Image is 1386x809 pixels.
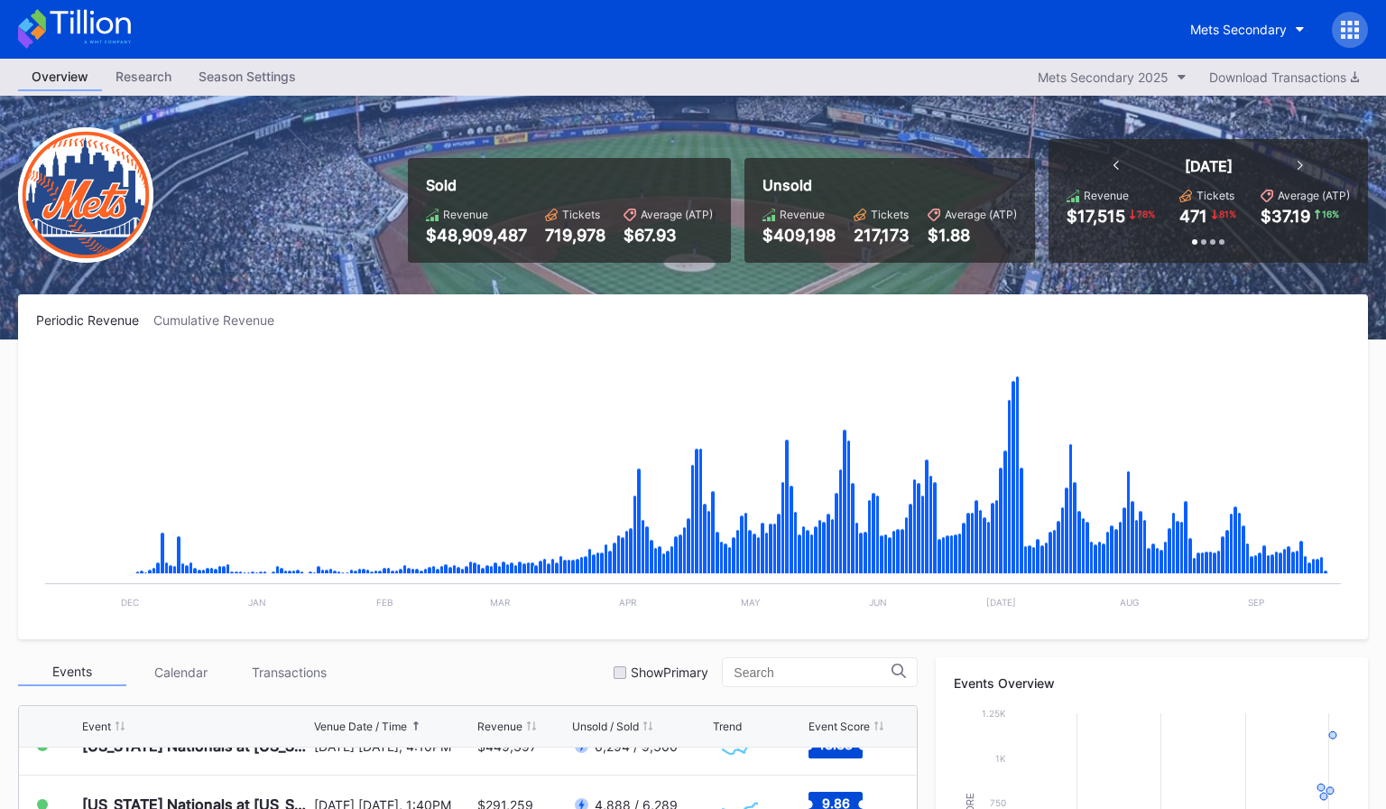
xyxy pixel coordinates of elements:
img: New-York-Mets-Transparent.png [18,127,153,263]
div: Event Score [808,720,870,733]
div: $1.88 [928,226,1017,245]
div: Tickets [1197,189,1234,202]
text: Mar [490,597,511,608]
div: $37.19 [1261,207,1310,226]
div: $17,515 [1067,207,1125,226]
text: Jun [869,597,887,608]
text: [DATE] [986,597,1016,608]
div: Download Transactions [1209,70,1359,85]
a: Research [102,63,185,91]
div: Calendar [126,658,235,686]
div: Events [18,658,126,686]
div: [DATE] [1185,157,1233,175]
div: Mets Secondary 2025 [1038,70,1169,85]
text: Aug [1120,597,1139,608]
a: Overview [18,63,102,91]
text: Dec [121,597,139,608]
text: Jan [248,597,266,608]
text: Apr [619,597,637,608]
a: Season Settings [185,63,310,91]
div: Tickets [562,208,600,221]
div: Events Overview [954,675,1350,691]
text: 1k [995,753,1006,764]
div: Trend [713,720,742,733]
div: $48,909,487 [426,226,527,245]
div: Periodic Revenue [36,312,153,328]
div: Revenue [780,208,825,221]
div: Average (ATP) [1278,189,1350,202]
button: Download Transactions [1200,65,1368,89]
div: Research [102,63,185,89]
div: 16 % [1320,207,1341,221]
div: 78 % [1135,207,1157,221]
div: Mets Secondary [1190,22,1287,37]
div: Event [82,720,111,733]
div: Revenue [477,720,522,733]
div: Average (ATP) [945,208,1017,221]
svg: Chart title [36,350,1350,621]
div: Average (ATP) [641,208,713,221]
div: Revenue [443,208,488,221]
button: Mets Secondary [1177,13,1318,46]
div: Unsold / Sold [572,720,639,733]
input: Search [734,665,892,680]
text: May [741,597,761,608]
div: Sold [426,176,713,194]
div: 719,978 [545,226,605,245]
text: Feb [376,597,393,608]
button: Mets Secondary 2025 [1029,65,1196,89]
div: Cumulative Revenue [153,312,289,328]
text: 750 [990,797,1006,808]
div: 81 % [1217,207,1238,221]
div: 471 [1179,207,1207,226]
div: Tickets [871,208,909,221]
div: Unsold [762,176,1017,194]
div: $67.93 [624,226,713,245]
text: Sep [1248,597,1264,608]
div: $409,198 [762,226,836,245]
div: Revenue [1084,189,1129,202]
div: Show Primary [631,665,708,680]
div: 217,173 [854,226,910,245]
div: Venue Date / Time [314,720,407,733]
div: Transactions [235,658,343,686]
div: Season Settings [185,63,310,89]
text: 1.25k [982,708,1006,719]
